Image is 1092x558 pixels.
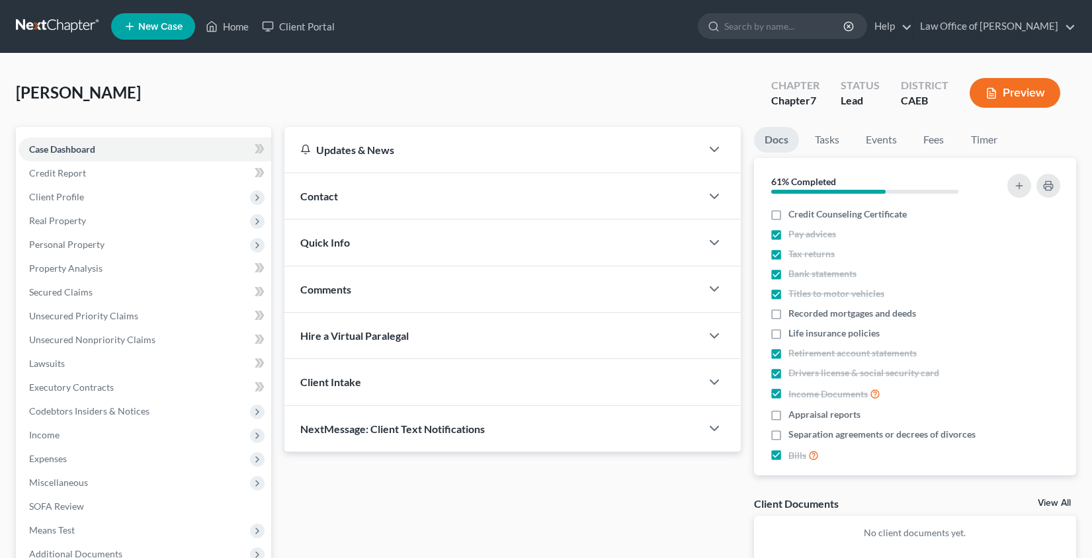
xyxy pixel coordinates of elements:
[19,304,271,328] a: Unsecured Priority Claims
[29,453,67,464] span: Expenses
[771,176,836,187] strong: 61% Completed
[19,352,271,376] a: Lawsuits
[765,526,1066,539] p: No client documents yet.
[19,376,271,399] a: Executory Contracts
[300,422,485,435] span: NextMessage: Client Text Notifications
[788,247,835,260] span: Tax returns
[841,93,880,108] div: Lead
[788,227,836,241] span: Pay advices
[300,283,351,296] span: Comments
[771,93,819,108] div: Chapter
[788,428,976,441] span: Separation agreements or decrees of divorces
[913,127,955,153] a: Fees
[29,477,88,488] span: Miscellaneous
[29,262,103,274] span: Property Analysis
[788,366,939,379] span: Drivers license & social security card
[913,15,1075,38] a: Law Office of [PERSON_NAME]
[19,328,271,352] a: Unsecured Nonpriority Claims
[29,405,149,417] span: Codebtors Insiders & Notices
[19,161,271,185] a: Credit Report
[771,78,819,93] div: Chapter
[901,93,948,108] div: CAEB
[16,83,141,102] span: [PERSON_NAME]
[29,286,93,298] span: Secured Claims
[29,310,138,321] span: Unsecured Priority Claims
[788,267,857,280] span: Bank statements
[810,94,816,106] span: 7
[901,78,948,93] div: District
[300,236,350,249] span: Quick Info
[788,449,806,462] span: Bills
[19,138,271,161] a: Case Dashboard
[29,239,105,250] span: Personal Property
[754,127,799,153] a: Docs
[841,78,880,93] div: Status
[29,167,86,179] span: Credit Report
[300,143,685,157] div: Updates & News
[29,143,95,155] span: Case Dashboard
[960,127,1008,153] a: Timer
[754,497,839,510] div: Client Documents
[788,327,880,340] span: Life insurance policies
[29,191,84,202] span: Client Profile
[724,14,845,38] input: Search by name...
[199,15,255,38] a: Home
[970,78,1060,108] button: Preview
[788,408,861,421] span: Appraisal reports
[29,381,114,393] span: Executory Contracts
[29,429,60,440] span: Income
[788,307,916,320] span: Recorded mortgages and deeds
[29,358,65,369] span: Lawsuits
[19,280,271,304] a: Secured Claims
[138,22,183,32] span: New Case
[19,257,271,280] a: Property Analysis
[788,208,907,221] span: Credit Counseling Certificate
[804,127,850,153] a: Tasks
[300,376,361,388] span: Client Intake
[788,346,917,360] span: Retirement account statements
[300,329,409,342] span: Hire a Virtual Paralegal
[300,190,338,202] span: Contact
[255,15,341,38] a: Client Portal
[788,387,868,401] span: Income Documents
[855,127,907,153] a: Events
[1038,498,1071,508] a: View All
[19,495,271,518] a: SOFA Review
[29,500,84,512] span: SOFA Review
[788,287,884,300] span: Titles to motor vehicles
[29,524,75,536] span: Means Test
[868,15,912,38] a: Help
[29,215,86,226] span: Real Property
[29,334,155,345] span: Unsecured Nonpriority Claims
